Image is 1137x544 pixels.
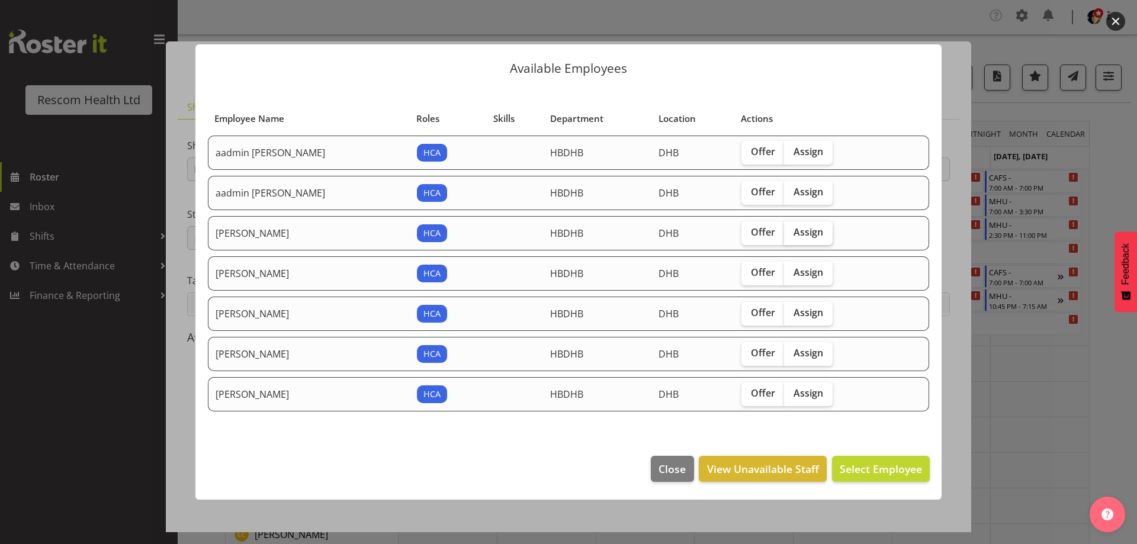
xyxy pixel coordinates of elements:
[423,146,441,159] span: HCA
[699,456,826,482] button: View Unavailable Staff
[659,307,679,320] span: DHB
[550,186,583,199] span: HBDHB
[659,112,727,125] div: Location
[550,388,583,401] span: HBDHB
[794,307,823,318] span: Assign
[208,297,410,331] td: [PERSON_NAME]
[207,62,930,75] p: Available Employees
[208,176,410,210] td: aadmin [PERSON_NAME]
[423,227,441,240] span: HCA
[416,112,480,125] div: Roles
[423,388,441,401] span: HCA
[751,146,775,157] span: Offer
[423,307,441,320] span: HCA
[423,186,441,199] span: HCA
[208,377,410,411] td: [PERSON_NAME]
[659,388,679,401] span: DHB
[550,307,583,320] span: HBDHB
[794,226,823,238] span: Assign
[751,266,775,278] span: Offer
[794,266,823,278] span: Assign
[208,136,410,170] td: aadmin [PERSON_NAME]
[208,256,410,291] td: [PERSON_NAME]
[550,112,645,125] div: Department
[659,146,679,159] span: DHB
[214,112,403,125] div: Employee Name
[659,186,679,199] span: DHB
[208,216,410,250] td: [PERSON_NAME]
[751,226,775,238] span: Offer
[659,267,679,280] span: DHB
[493,112,537,125] div: Skills
[751,307,775,318] span: Offer
[550,227,583,240] span: HBDHB
[659,227,679,240] span: DHB
[794,186,823,198] span: Assign
[1114,231,1137,312] button: Feedback - Show survey
[741,112,898,125] div: Actions
[423,267,441,280] span: HCA
[550,267,583,280] span: HBDHB
[751,347,775,359] span: Offer
[550,146,583,159] span: HBDHB
[751,186,775,198] span: Offer
[840,462,922,476] span: Select Employee
[651,456,693,482] button: Close
[1101,508,1113,520] img: help-xxl-2.png
[794,347,823,359] span: Assign
[659,347,679,360] span: DHB
[751,387,775,399] span: Offer
[208,337,410,371] td: [PERSON_NAME]
[659,461,686,477] span: Close
[794,387,823,399] span: Assign
[423,347,441,360] span: HCA
[832,456,930,482] button: Select Employee
[794,146,823,157] span: Assign
[550,347,583,360] span: HBDHB
[1120,243,1131,285] span: Feedback
[707,461,819,477] span: View Unavailable Staff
